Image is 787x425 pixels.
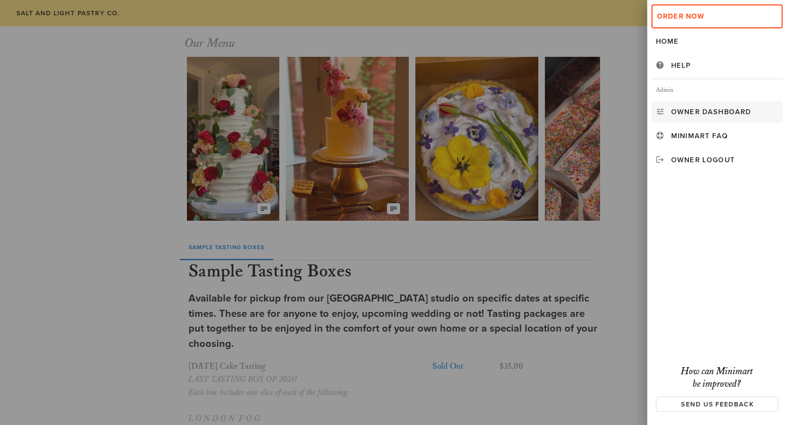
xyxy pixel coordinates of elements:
[656,397,778,412] a: Send us Feedback
[651,55,783,76] a: Help
[657,12,777,21] div: Order Now
[671,132,778,140] div: Minimart FAQ
[651,79,783,101] div: Admin
[671,61,778,70] div: Help
[651,4,783,28] a: Order Now
[656,365,778,390] h3: How can Minimart be improved?
[651,31,783,52] a: Home
[663,400,771,408] span: Send us Feedback
[651,101,783,123] a: Owner Dashboard
[671,156,778,164] div: Owner Logout
[656,37,778,46] div: Home
[671,108,778,116] div: Owner Dashboard
[651,125,783,147] a: Minimart FAQ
